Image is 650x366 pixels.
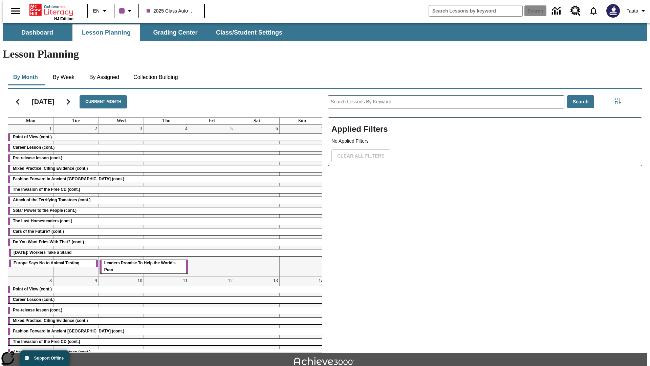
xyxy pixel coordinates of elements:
button: Collection Building [128,69,183,85]
div: Fashion Forward in Ancient Rome (cont.) [8,328,325,335]
button: Support Offline [20,350,69,366]
div: The Invasion of the Free CD (cont.) [8,186,325,193]
button: Next [60,93,77,110]
button: By Month [8,69,43,85]
span: Mixed Practice: Citing Evidence (cont.) [13,166,88,171]
a: Friday [207,118,216,124]
a: Monday [25,118,37,124]
span: Europe Says No to Animal Testing [14,261,80,265]
button: Class/Student Settings [211,24,288,41]
span: The Invasion of the Free CD (cont.) [13,187,80,192]
div: Cars of the Future? (cont.) [8,228,325,235]
span: Dashboard [21,29,53,37]
a: Sunday [297,118,307,124]
button: Class color is purple. Change class color [116,5,136,17]
img: Avatar [606,4,620,18]
div: SubNavbar [3,23,647,41]
span: Support Offline [34,356,64,361]
a: Wednesday [115,118,127,124]
span: Career Lesson (cont.) [13,297,55,302]
button: Dashboard [3,24,71,41]
td: September 7, 2025 [279,125,325,277]
span: Pre-release lesson (cont.) [13,156,62,160]
button: Search [567,95,594,108]
div: Home [29,2,73,21]
input: Search Lessons By Keyword [328,96,564,108]
span: Attack of the Terrifying Tomatoes (cont.) [13,198,91,202]
p: No Applied Filters [331,138,638,145]
h2: Applied Filters [331,121,638,138]
span: Labor Day: Workers Take a Stand [14,250,71,255]
a: September 5, 2025 [229,125,234,133]
div: Applied Filters [328,117,642,166]
div: Point of View (cont.) [8,286,325,293]
span: Fashion Forward in Ancient Rome (cont.) [13,329,124,333]
td: September 1, 2025 [8,125,53,277]
span: Tauto [627,7,638,15]
button: Previous [9,93,26,110]
td: September 2, 2025 [53,125,99,277]
span: Point of View (cont.) [13,287,52,291]
a: September 2, 2025 [93,125,99,133]
div: Search [322,86,642,352]
div: Europe Says No to Animal Testing [9,260,98,267]
div: Attack of the Terrifying Tomatoes (cont.) [8,197,325,204]
a: September 9, 2025 [93,277,99,285]
span: Attack of the Terrifying Tomatoes (cont.) [13,350,91,354]
span: Grading Center [153,29,197,37]
span: The Invasion of the Free CD (cont.) [13,339,80,344]
a: September 12, 2025 [226,277,234,285]
div: SubNavbar [3,24,288,41]
div: Fashion Forward in Ancient Rome (cont.) [8,176,325,183]
span: Lesson Planning [82,29,131,37]
button: Current Month [80,95,127,108]
h2: [DATE] [32,98,54,106]
div: Labor Day: Workers Take a Stand [9,249,324,256]
span: Leaders Promise To Help the World's Poor [104,261,176,272]
td: September 6, 2025 [234,125,280,277]
div: Leaders Promise To Help the World's Poor [100,260,188,273]
input: search field [429,5,522,16]
div: Mixed Practice: Citing Evidence (cont.) [8,165,325,172]
a: September 10, 2025 [136,277,144,285]
div: Do You Want Fries With That? (cont.) [8,239,325,246]
a: September 1, 2025 [48,125,53,133]
div: Career Lesson (cont.) [8,144,325,151]
a: September 8, 2025 [48,277,53,285]
span: Cars of the Future? (cont.) [13,229,64,234]
a: September 3, 2025 [138,125,144,133]
a: Tuesday [71,118,81,124]
div: The Last Homesteaders (cont.) [8,218,325,225]
div: Attack of the Terrifying Tomatoes (cont.) [8,349,325,356]
a: Resource Center, Will open in new tab [566,2,585,20]
span: Class/Student Settings [216,29,282,37]
div: Pre-release lesson (cont.) [8,307,325,314]
a: Data Center [548,2,566,20]
button: Open side menu [5,1,25,21]
div: Solar Power to the People (cont.) [8,207,325,214]
button: By Assigned [84,69,125,85]
span: Fashion Forward in Ancient Rome (cont.) [13,177,124,181]
button: Lesson Planning [72,24,140,41]
button: Language: EN, Select a language [90,5,112,17]
div: The Invasion of the Free CD (cont.) [8,339,325,345]
a: Notifications [585,2,602,20]
td: September 4, 2025 [144,125,189,277]
div: Point of View (cont.) [8,134,325,141]
div: Mixed Practice: Citing Evidence (cont.) [8,318,325,324]
span: 2025 Class Auto Grade 13 [147,7,197,15]
h1: Lesson Planning [3,48,647,60]
button: Filters Side menu [611,95,625,108]
span: EN [93,7,100,15]
div: Calendar [2,86,322,352]
span: NJ Edition [54,17,73,21]
a: September 13, 2025 [272,277,279,285]
a: Saturday [252,118,261,124]
a: Thursday [161,118,172,124]
span: Do You Want Fries With That? (cont.) [13,240,84,244]
span: The Last Homesteaders (cont.) [13,219,72,223]
button: By Week [47,69,81,85]
button: Profile/Settings [624,5,650,17]
a: September 4, 2025 [184,125,189,133]
span: Pre-release lesson (cont.) [13,308,62,312]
